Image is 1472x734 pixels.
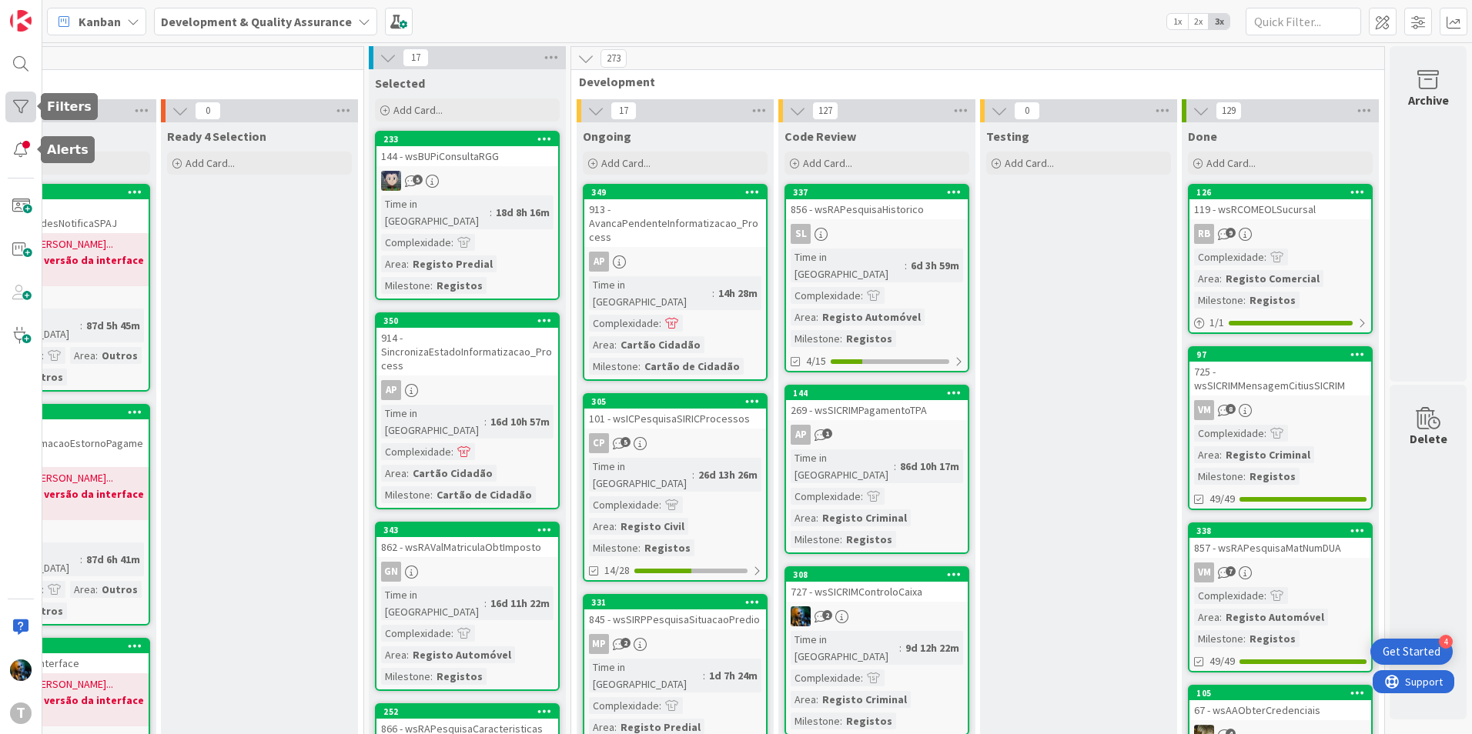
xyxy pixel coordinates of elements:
[584,433,766,453] div: CP
[381,405,484,439] div: Time in [GEOGRAPHIC_DATA]
[47,99,92,114] h5: Filters
[1216,102,1242,120] span: 129
[818,309,925,325] div: Registo Automóvel
[816,309,818,325] span: :
[381,234,451,251] div: Complexidade
[381,562,401,582] div: GN
[383,315,558,326] div: 350
[584,185,766,199] div: 349
[167,128,266,144] span: Ready 4 Selection
[1189,185,1371,199] div: 126
[584,199,766,247] div: 913 - AvancaPendenteInformatizacao_Process
[905,257,907,274] span: :
[451,443,453,460] span: :
[1167,14,1188,29] span: 1x
[79,12,121,31] span: Kanban
[381,625,451,642] div: Complexidade
[376,562,558,582] div: GN
[712,285,714,302] span: :
[1189,348,1371,395] div: 97725 - wsSICRIMMensagemCitiusSICRIM
[1194,224,1214,244] div: RB
[1188,346,1373,510] a: 97725 - wsSICRIMMensagemCitiusSICRIMVMComplexidade:Area:Registo CriminalMilestone:Registos49/49
[583,128,631,144] span: Ongoing
[1194,587,1264,604] div: Complexidade
[816,509,818,526] span: :
[584,634,766,654] div: MP
[1196,525,1371,536] div: 338
[393,103,443,117] span: Add Card...
[375,312,560,509] a: 350914 - SincronizaEstadoInformatizacao_ProcessAPTime in [GEOGRAPHIC_DATA]:16d 10h 57mComplexidad...
[383,525,558,535] div: 343
[1209,491,1235,507] span: 49/49
[584,596,766,629] div: 331845 - wsSIRPPesquisaSituacaoPredio
[861,488,863,505] span: :
[376,523,558,557] div: 343862 - wsRAValMatriculaObtImposto
[1189,400,1371,420] div: VM
[98,347,142,364] div: Outros
[791,691,816,708] div: Area
[1189,199,1371,219] div: 119 - wsRCOMEOLSucursal
[383,134,558,145] div: 233
[659,496,661,513] span: :
[1188,522,1373,672] a: 338857 - wsRAPesquisaMatNumDUAVMComplexidade:Area:Registo AutomóvelMilestone:Registos49/49
[1194,249,1264,265] div: Complexidade
[492,204,554,221] div: 18d 8h 16m
[806,353,826,369] span: 4/15
[818,691,911,708] div: Registo Criminal
[381,443,451,460] div: Complexidade
[42,347,44,364] span: :
[70,581,95,598] div: Area
[1189,313,1371,332] div: 1/1
[1226,228,1236,238] span: 9
[589,433,609,453] div: CP
[786,400,968,420] div: 269 - wsSICRIMPagamentoTPA
[584,395,766,409] div: 305
[703,667,705,684] span: :
[583,184,768,381] a: 349913 - AvancaPendenteInformatizacao_ProcessAPTime in [GEOGRAPHIC_DATA]:14h 28mComplexidade:Area...
[1194,609,1219,626] div: Area
[161,14,352,29] b: Development & Quality Assurance
[791,330,840,347] div: Milestone
[1014,102,1040,120] span: 0
[1189,538,1371,558] div: 857 - wsRAPesquisaMatNumDUA
[791,509,816,526] div: Area
[785,128,856,144] span: Code Review
[617,336,704,353] div: Cartão Cidadão
[786,425,968,445] div: AP
[785,184,969,372] a: 337856 - wsRAPesquisaHistoricoSLTime in [GEOGRAPHIC_DATA]:6d 3h 59mComplexidade:Area:Registo Auto...
[1383,644,1440,659] div: Get Started
[584,596,766,609] div: 331
[10,702,32,724] div: T
[195,102,221,120] span: 0
[376,132,558,166] div: 233144 - wsBUPiConsultaRGG
[604,562,630,579] span: 14/28
[1246,8,1361,35] input: Quick Filter...
[589,539,638,556] div: Milestone
[786,185,968,199] div: 337
[840,330,842,347] span: :
[1243,630,1246,647] span: :
[1194,270,1219,287] div: Area
[484,595,487,612] span: :
[791,249,905,282] div: Time in [GEOGRAPHIC_DATA]
[791,631,899,665] div: Time in [GEOGRAPHIC_DATA]
[786,386,968,400] div: 144
[1408,91,1449,109] div: Archive
[376,705,558,719] div: 252
[785,385,969,554] a: 144269 - wsSICRIMPagamentoTPAAPTime in [GEOGRAPHIC_DATA]:86d 10h 17mComplexidade:Area:Registo Cri...
[1222,609,1328,626] div: Registo Automóvel
[381,465,406,482] div: Area
[1189,185,1371,219] div: 126119 - wsRCOMEOLSucursal
[1188,14,1209,29] span: 2x
[1196,187,1371,198] div: 126
[793,187,968,198] div: 337
[791,712,840,729] div: Milestone
[638,539,641,556] span: :
[1246,468,1300,485] div: Registos
[589,496,659,513] div: Complexidade
[487,413,554,430] div: 16d 10h 57m
[375,522,560,691] a: 343862 - wsRAValMatriculaObtImpostoGNTime in [GEOGRAPHIC_DATA]:16d 11h 22mComplexidade:Area:Regis...
[1194,446,1219,463] div: Area
[406,646,409,663] span: :
[791,488,861,505] div: Complexidade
